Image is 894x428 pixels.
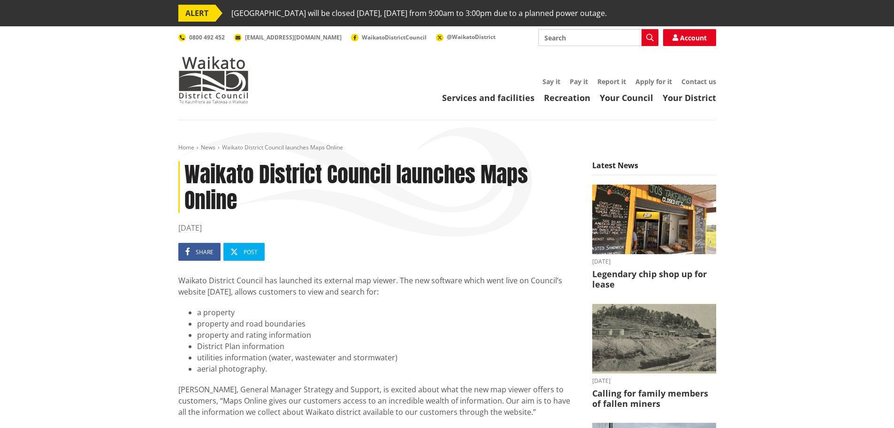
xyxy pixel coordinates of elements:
[178,5,215,22] span: ALERT
[178,144,716,152] nav: breadcrumb
[351,33,427,41] a: WaikatoDistrictCouncil
[196,248,214,256] span: Share
[178,275,578,297] p: Waikato District Council has launched its external map viewer. The new software which went live o...
[592,185,716,290] a: Outdoor takeaway stand with chalkboard menus listing various foods, like burgers and chips. A fri...
[592,304,716,409] a: A black-and-white historic photograph shows a hillside with trees, small buildings, and cylindric...
[178,161,578,213] h1: Waikato District Council launches Maps Online
[362,33,427,41] span: WaikatoDistrictCouncil
[178,56,249,103] img: Waikato District Council - Te Kaunihera aa Takiwaa o Waikato
[234,33,342,41] a: [EMAIL_ADDRESS][DOMAIN_NAME]
[197,363,578,374] li: aerial photography.
[543,77,560,86] a: Say it
[189,33,225,41] span: 0800 492 452
[592,185,716,255] img: Jo's takeaways, Papahua Reserve, Raglan
[178,243,221,261] a: Share
[178,222,578,233] time: [DATE]
[222,143,343,151] span: Waikato District Council launches Maps Online
[231,5,607,22] span: [GEOGRAPHIC_DATA] will be closed [DATE], [DATE] from 9:00am to 3:00pm due to a planned power outage.
[436,33,496,41] a: @WaikatoDistrict
[592,269,716,289] h3: Legendary chip shop up for lease
[681,77,716,86] a: Contact us
[447,33,496,41] span: @WaikatoDistrict
[197,307,578,318] li: a property
[635,77,672,86] a: Apply for it
[442,92,535,103] a: Services and facilities
[597,77,626,86] a: Report it
[178,33,225,41] a: 0800 492 452
[178,384,578,418] p: [PERSON_NAME], General Manager Strategy and Support, is excited about what the new map viewer off...
[197,318,578,329] li: property and road boundaries
[178,143,194,151] a: Home
[544,92,590,103] a: Recreation
[570,77,588,86] a: Pay it
[663,29,716,46] a: Account
[663,92,716,103] a: Your District
[244,248,258,256] span: Post
[592,161,716,175] h5: Latest News
[245,33,342,41] span: [EMAIL_ADDRESS][DOMAIN_NAME]
[592,304,716,374] img: Glen Afton Mine 1939
[201,143,215,151] a: News
[197,341,578,352] li: District Plan information
[223,243,265,261] a: Post
[197,352,578,363] li: utilities information (water, wastewater and stormwater)
[592,389,716,409] h3: Calling for family members of fallen miners
[538,29,658,46] input: Search input
[197,329,578,341] li: property and rating information
[600,92,653,103] a: Your Council
[592,259,716,265] time: [DATE]
[592,378,716,384] time: [DATE]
